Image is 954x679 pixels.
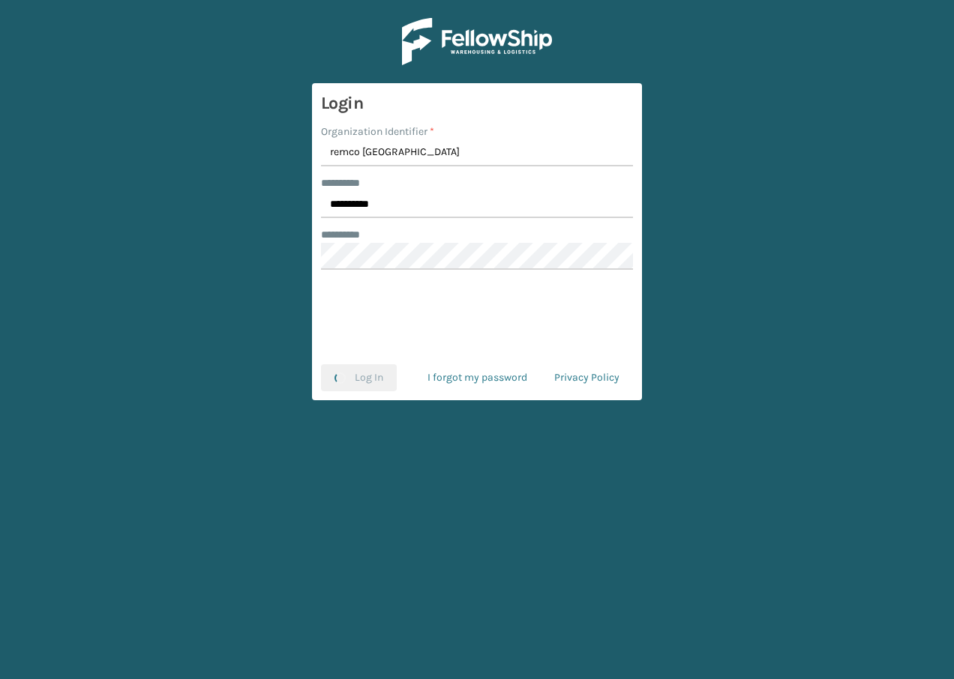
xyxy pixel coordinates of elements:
[541,364,633,391] a: Privacy Policy
[321,124,434,139] label: Organization Identifier
[321,364,397,391] button: Log In
[414,364,541,391] a: I forgot my password
[402,18,552,65] img: Logo
[363,288,591,346] iframe: reCAPTCHA
[321,92,633,115] h3: Login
